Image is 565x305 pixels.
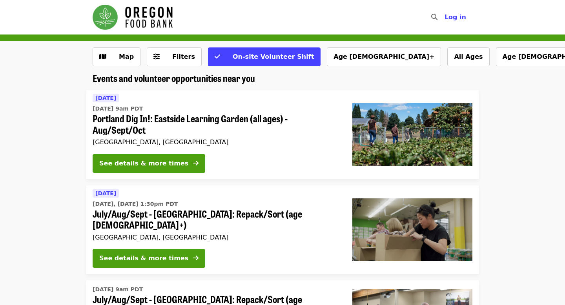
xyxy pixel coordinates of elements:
time: [DATE] 9am PDT [93,105,143,113]
span: Portland Dig In!: Eastside Learning Garden (all ages) - Aug/Sept/Oct [93,113,340,136]
span: [DATE] [95,190,116,196]
button: Age [DEMOGRAPHIC_DATA]+ [327,47,441,66]
button: Log in [438,9,472,25]
a: See details for "July/Aug/Sept - Portland: Repack/Sort (age 8+)" [86,185,479,274]
span: Map [119,53,134,60]
button: See details & more times [93,249,205,268]
img: July/Aug/Sept - Portland: Repack/Sort (age 8+) organized by Oregon Food Bank [352,198,472,261]
span: Log in [445,13,466,21]
i: arrow-right icon [193,160,199,167]
div: [GEOGRAPHIC_DATA], [GEOGRAPHIC_DATA] [93,234,340,241]
i: map icon [99,53,106,60]
img: Oregon Food Bank - Home [93,5,173,30]
div: See details & more times [99,254,188,263]
button: On-site Volunteer Shift [208,47,321,66]
i: sliders-h icon [153,53,160,60]
span: On-site Volunteer Shift [233,53,314,60]
time: [DATE], [DATE] 1:30pm PDT [93,200,178,208]
a: See details for "Portland Dig In!: Eastside Learning Garden (all ages) - Aug/Sept/Oct" [86,90,479,179]
i: check icon [215,53,220,60]
button: Filters (0 selected) [147,47,202,66]
input: Search [442,8,448,27]
img: Portland Dig In!: Eastside Learning Garden (all ages) - Aug/Sept/Oct organized by Oregon Food Bank [352,103,472,166]
button: Show map view [93,47,140,66]
span: [DATE] [95,95,116,101]
i: search icon [431,13,437,21]
button: See details & more times [93,154,205,173]
span: Filters [172,53,195,60]
span: Events and volunteer opportunities near you [93,71,255,85]
div: See details & more times [99,159,188,168]
div: [GEOGRAPHIC_DATA], [GEOGRAPHIC_DATA] [93,138,340,146]
time: [DATE] 9am PDT [93,285,143,294]
span: July/Aug/Sept - [GEOGRAPHIC_DATA]: Repack/Sort (age [DEMOGRAPHIC_DATA]+) [93,208,340,231]
i: arrow-right icon [193,254,199,262]
button: All Ages [447,47,489,66]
